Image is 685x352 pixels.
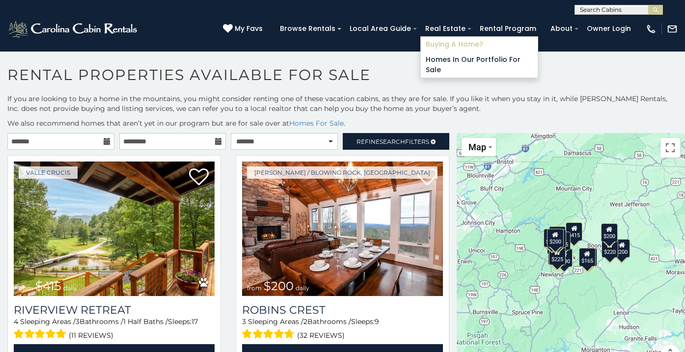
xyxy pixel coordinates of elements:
[660,138,680,158] button: Toggle fullscreen view
[475,21,541,36] a: Rental Program
[548,246,565,265] div: $225
[247,166,438,179] a: [PERSON_NAME] / Blowing Rock, [GEOGRAPHIC_DATA]
[7,19,140,39] img: White-1-2.png
[63,284,77,292] span: daily
[544,229,560,247] div: $265
[613,239,630,257] div: $200
[14,317,18,326] span: 4
[555,248,572,267] div: $290
[14,162,215,296] img: Riverview Retreat
[420,21,470,36] a: Real Estate
[601,223,617,242] div: $200
[14,303,215,317] a: Riverview Retreat
[76,317,80,326] span: 3
[264,279,294,293] span: $200
[242,162,443,296] a: Robins Crest from $200 daily
[223,24,265,34] a: My Favs
[242,162,443,296] img: Robins Crest
[553,232,570,250] div: $165
[580,248,597,267] div: $275
[549,229,566,248] div: $425
[297,329,345,342] span: (32 reviews)
[289,119,344,128] a: Homes For Sale
[19,284,33,292] span: from
[242,317,443,342] div: Sleeping Areas / Bathrooms / Sleeps:
[303,317,307,326] span: 2
[35,279,61,293] span: $415
[667,24,678,34] img: mail-regular-white.png
[546,21,577,36] a: About
[14,317,215,342] div: Sleeping Areas / Bathrooms / Sleeps:
[421,52,538,78] a: Homes in Our Portfolio For Sale
[548,246,565,265] div: $420
[192,317,198,326] span: 17
[547,229,563,247] div: $200
[343,133,450,150] a: RefineSearchFilters
[582,21,636,36] a: Owner Login
[296,284,309,292] span: daily
[601,239,618,257] div: $220
[380,138,405,145] span: Search
[548,226,565,245] div: $135
[578,247,595,266] div: $165
[646,24,657,34] img: phone-regular-white.png
[242,303,443,317] a: Robins Crest
[566,222,582,241] div: $415
[421,37,538,52] a: Buying A Home?
[275,21,340,36] a: Browse Rentals
[375,317,379,326] span: 9
[69,329,113,342] span: (11 reviews)
[235,24,263,34] span: My Favs
[345,21,416,36] a: Local Area Guide
[468,142,486,152] span: Map
[14,162,215,296] a: Riverview Retreat from $415 daily
[356,138,429,145] span: Refine Filters
[123,317,168,326] span: 1 Half Baths /
[247,284,262,292] span: from
[462,138,496,156] button: Change map style
[242,317,246,326] span: 3
[189,167,209,188] a: Add to favorites
[19,166,78,179] a: Valle Crucis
